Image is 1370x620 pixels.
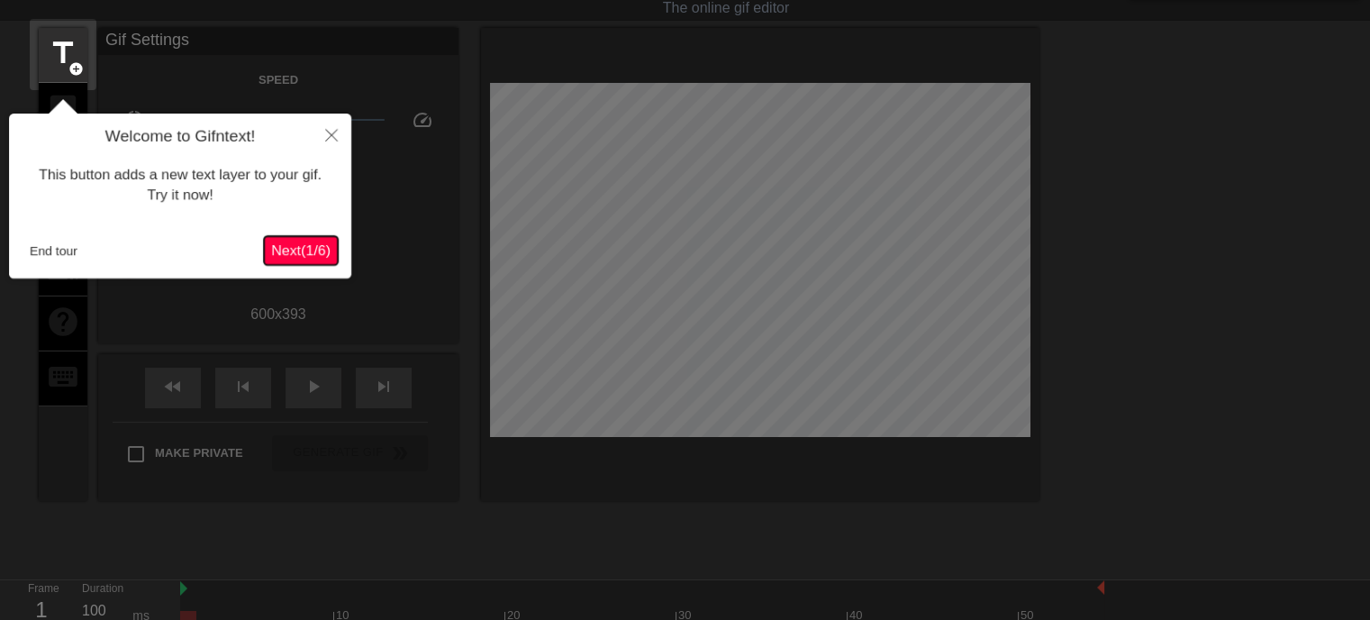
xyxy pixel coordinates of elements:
[264,236,338,265] button: Next
[271,242,331,258] span: Next ( 1 / 6 )
[23,237,85,264] button: End tour
[23,147,338,223] div: This button adds a new text layer to your gif. Try it now!
[23,127,338,147] h4: Welcome to Gifntext!
[312,114,351,155] button: Close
